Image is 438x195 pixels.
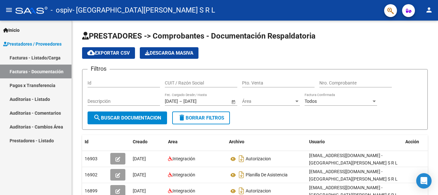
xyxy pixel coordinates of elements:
[242,99,294,104] span: Área
[226,135,307,149] datatable-header-cell: Archivo
[82,31,316,40] span: PRESTADORES -> Comprobantes - Documentación Respaldatoria
[140,47,198,59] app-download-masive: Descarga masiva de comprobantes (adjuntos)
[425,6,433,14] mat-icon: person
[72,3,215,17] span: - [GEOGRAPHIC_DATA][PERSON_NAME] S R L
[309,169,398,182] span: [EMAIL_ADDRESS][DOMAIN_NAME] - [GEOGRAPHIC_DATA][PERSON_NAME] S R L
[5,6,13,14] mat-icon: menu
[307,135,403,149] datatable-header-cell: Usuario
[87,49,95,57] mat-icon: cloud_download
[173,188,195,193] span: Integración
[179,99,182,104] span: –
[133,172,146,177] span: [DATE]
[87,50,130,56] span: Exportar CSV
[173,156,195,161] span: Integración
[416,173,432,189] div: Open Intercom Messenger
[133,139,147,144] span: Creado
[172,111,230,124] button: Borrar Filtros
[230,98,237,105] button: Open calendar
[403,135,435,149] datatable-header-cell: Acción
[93,114,101,121] mat-icon: search
[82,135,108,149] datatable-header-cell: Id
[82,47,135,59] button: Exportar CSV
[130,135,165,149] datatable-header-cell: Creado
[309,153,398,165] span: [EMAIL_ADDRESS][DOMAIN_NAME] - [GEOGRAPHIC_DATA][PERSON_NAME] S R L
[246,156,271,162] span: Autorizacion
[140,47,198,59] button: Descarga Masiva
[178,115,224,121] span: Borrar Filtros
[165,135,226,149] datatable-header-cell: Area
[229,139,244,144] span: Archivo
[85,156,97,161] span: 16903
[85,188,97,193] span: 16899
[237,170,246,180] i: Descargar documento
[178,114,186,121] mat-icon: delete
[88,111,167,124] button: Buscar Documentacion
[3,40,62,48] span: Prestadores / Proveedores
[3,27,20,34] span: Inicio
[93,115,161,121] span: Buscar Documentacion
[88,64,110,73] h3: Filtros
[183,99,215,104] input: Fecha fin
[309,139,325,144] span: Usuario
[133,156,146,161] span: [DATE]
[85,172,97,177] span: 16902
[246,173,288,178] span: Planilla De Asistencia
[165,99,178,104] input: Fecha inicio
[168,139,178,144] span: Area
[85,139,88,144] span: Id
[133,188,146,193] span: [DATE]
[237,154,246,164] i: Descargar documento
[405,139,419,144] span: Acción
[246,189,271,194] span: Autorizacion
[145,50,193,56] span: Descarga Masiva
[305,99,317,104] span: Todos
[173,172,195,177] span: Integración
[51,3,72,17] span: - ospiv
